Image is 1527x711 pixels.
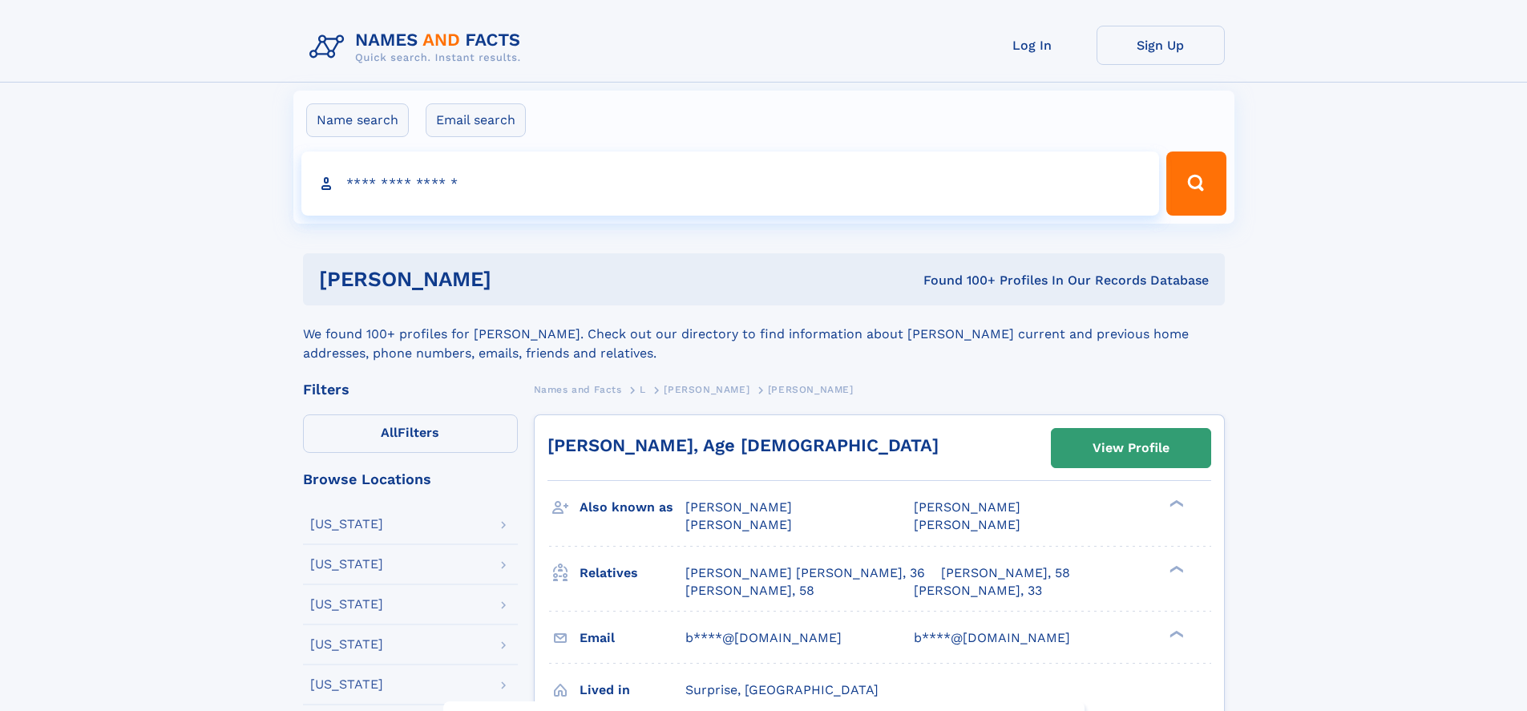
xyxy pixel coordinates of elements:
[310,638,383,651] div: [US_STATE]
[426,103,526,137] label: Email search
[1166,151,1226,216] button: Search Button
[1093,430,1169,467] div: View Profile
[547,435,939,455] a: [PERSON_NAME], Age [DEMOGRAPHIC_DATA]
[303,472,518,487] div: Browse Locations
[640,379,646,399] a: L
[1165,628,1185,639] div: ❯
[914,582,1042,600] a: [PERSON_NAME], 33
[301,151,1160,216] input: search input
[664,384,749,395] span: [PERSON_NAME]
[707,272,1209,289] div: Found 100+ Profiles In Our Records Database
[685,582,814,600] a: [PERSON_NAME], 58
[580,677,685,704] h3: Lived in
[685,564,925,582] a: [PERSON_NAME] [PERSON_NAME], 36
[685,682,879,697] span: Surprise, [GEOGRAPHIC_DATA]
[580,624,685,652] h3: Email
[534,379,622,399] a: Names and Facts
[1165,499,1185,509] div: ❯
[685,499,792,515] span: [PERSON_NAME]
[310,558,383,571] div: [US_STATE]
[580,560,685,587] h3: Relatives
[1052,429,1210,467] a: View Profile
[319,269,708,289] h1: [PERSON_NAME]
[303,305,1225,363] div: We found 100+ profiles for [PERSON_NAME]. Check out our directory to find information about [PERS...
[1165,564,1185,574] div: ❯
[1097,26,1225,65] a: Sign Up
[768,384,854,395] span: [PERSON_NAME]
[303,382,518,397] div: Filters
[580,494,685,521] h3: Also known as
[310,518,383,531] div: [US_STATE]
[303,414,518,453] label: Filters
[914,499,1020,515] span: [PERSON_NAME]
[941,564,1070,582] a: [PERSON_NAME], 58
[664,379,749,399] a: [PERSON_NAME]
[914,517,1020,532] span: [PERSON_NAME]
[310,598,383,611] div: [US_STATE]
[310,678,383,691] div: [US_STATE]
[640,384,646,395] span: L
[381,425,398,440] span: All
[306,103,409,137] label: Name search
[968,26,1097,65] a: Log In
[685,517,792,532] span: [PERSON_NAME]
[303,26,534,69] img: Logo Names and Facts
